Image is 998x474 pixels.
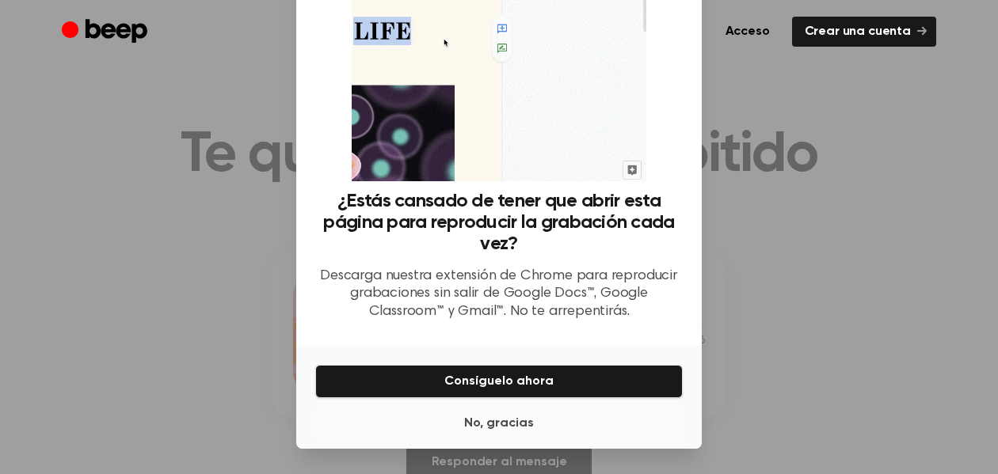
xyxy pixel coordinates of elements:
[713,17,783,47] a: Acceso
[320,269,678,319] font: Descarga nuestra extensión de Chrome para reproducir grabaciones sin salir de Google Docs™, Googl...
[323,191,674,253] font: ¿Estás cansado de tener que abrir esta página para reproducir la grabación cada vez?
[315,365,683,398] button: Consíguelo ahora
[805,25,911,38] font: Crear una cuenta
[62,17,151,47] a: Bip
[315,408,683,439] button: No, gracias
[726,25,770,38] font: Acceso
[464,417,534,430] font: No, gracias
[444,375,554,388] font: Consíguelo ahora
[792,17,936,47] a: Crear una cuenta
